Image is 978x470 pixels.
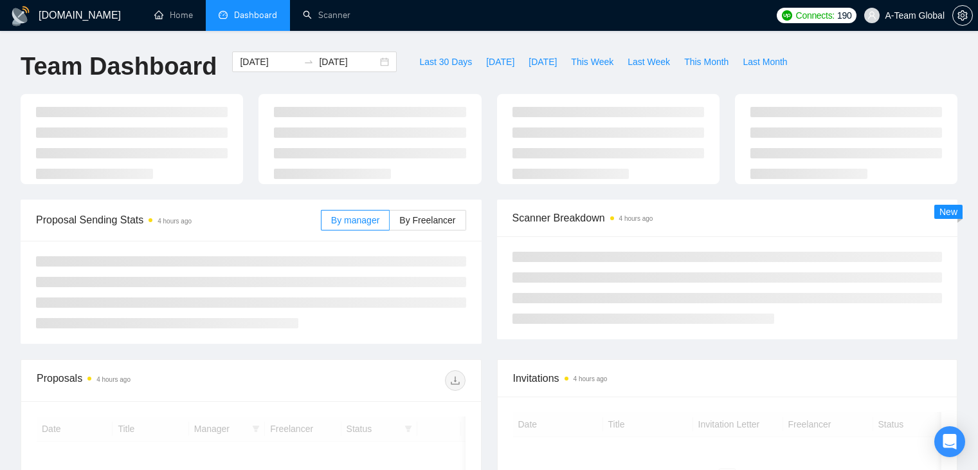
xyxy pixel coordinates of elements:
[529,55,557,69] span: [DATE]
[564,52,620,72] button: This Week
[837,8,851,23] span: 190
[952,5,973,26] button: setting
[939,207,957,217] span: New
[240,55,298,69] input: Start date
[684,55,729,69] span: This Month
[37,370,251,391] div: Proposals
[628,55,670,69] span: Last Week
[158,218,192,225] time: 4 hours ago
[796,8,835,23] span: Connects:
[399,215,455,225] span: By Freelancer
[219,10,228,19] span: dashboard
[479,52,521,72] button: [DATE]
[303,10,350,21] a: searchScanner
[571,55,613,69] span: This Week
[412,52,479,72] button: Last 30 Days
[934,426,965,457] div: Open Intercom Messenger
[521,52,564,72] button: [DATE]
[736,52,794,72] button: Last Month
[743,55,787,69] span: Last Month
[677,52,736,72] button: This Month
[319,55,377,69] input: End date
[21,52,217,82] h1: Team Dashboard
[36,212,321,228] span: Proposal Sending Stats
[486,55,514,69] span: [DATE]
[513,370,942,386] span: Invitations
[782,10,792,21] img: upwork-logo.png
[96,376,131,383] time: 4 hours ago
[619,215,653,222] time: 4 hours ago
[154,10,193,21] a: homeHome
[620,52,677,72] button: Last Week
[234,10,277,21] span: Dashboard
[952,10,973,21] a: setting
[331,215,379,225] span: By manager
[10,6,31,26] img: logo
[419,55,472,69] span: Last 30 Days
[303,57,314,67] span: to
[512,210,943,226] span: Scanner Breakdown
[303,57,314,67] span: swap-right
[867,11,876,20] span: user
[574,375,608,382] time: 4 hours ago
